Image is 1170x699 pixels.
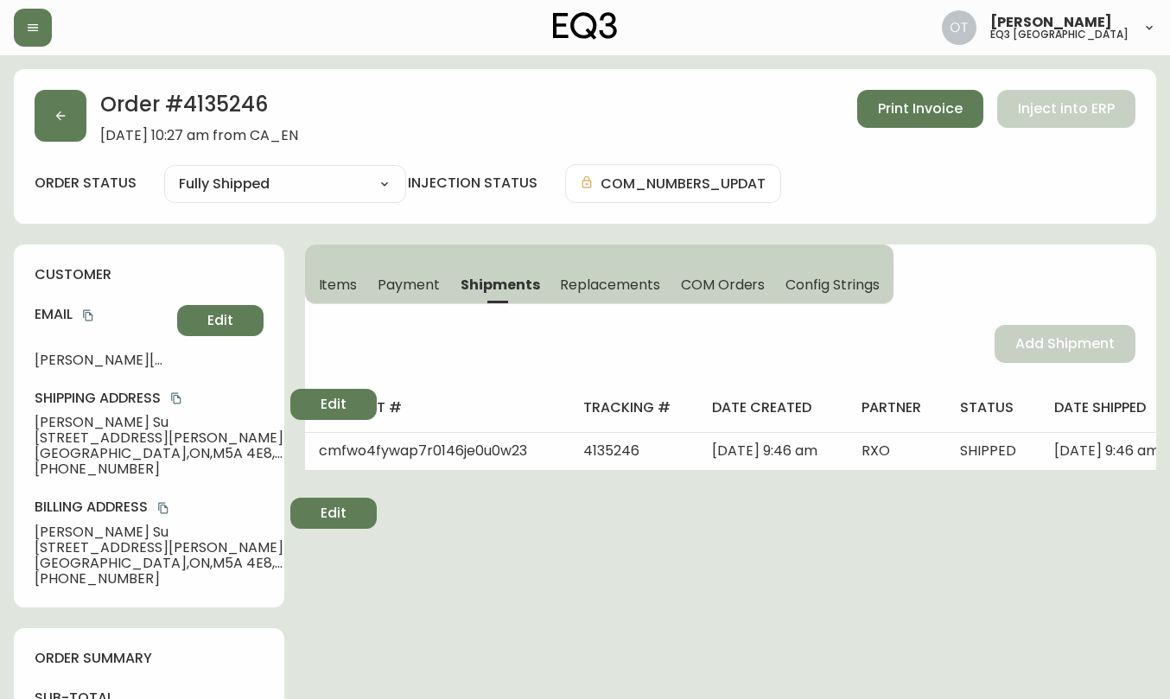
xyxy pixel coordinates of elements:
[207,311,233,330] span: Edit
[990,29,1129,40] h5: eq3 [GEOGRAPHIC_DATA]
[408,174,537,193] h4: injection status
[378,276,440,294] span: Payment
[681,276,766,294] span: COM Orders
[712,441,817,461] span: [DATE] 9:46 am
[35,389,283,408] h4: Shipping Address
[878,99,963,118] span: Print Invoice
[553,12,617,40] img: logo
[35,446,283,461] span: [GEOGRAPHIC_DATA] , ON , M5A 4E8 , CA
[35,649,264,668] h4: order summary
[321,395,347,414] span: Edit
[857,90,983,128] button: Print Invoice
[35,265,264,284] h4: customer
[712,398,834,417] h4: date created
[100,90,298,128] h2: Order # 4135246
[35,540,283,556] span: [STREET_ADDRESS][PERSON_NAME]
[960,398,1027,417] h4: status
[862,398,932,417] h4: partner
[960,441,1016,461] span: SHIPPED
[35,524,283,540] span: [PERSON_NAME] Su
[785,276,879,294] span: Config Strings
[560,276,659,294] span: Replacements
[583,441,639,461] span: 4135246
[155,499,172,517] button: copy
[177,305,264,336] button: Edit
[461,276,540,294] span: Shipments
[862,441,890,461] span: RXO
[35,174,137,193] label: order status
[100,128,298,143] span: [DATE] 10:27 am from CA_EN
[168,390,185,407] button: copy
[321,504,347,523] span: Edit
[35,571,283,587] span: [PHONE_NUMBER]
[35,415,283,430] span: [PERSON_NAME] Su
[319,441,527,461] span: cmfwo4fywap7r0146je0u0w23
[35,556,283,571] span: [GEOGRAPHIC_DATA] , ON , M5A 4E8 , CA
[319,398,556,417] h4: shipment #
[583,398,684,417] h4: tracking #
[290,498,377,529] button: Edit
[1054,441,1160,461] span: [DATE] 9:46 am
[35,305,170,324] h4: Email
[79,307,97,324] button: copy
[35,353,170,368] span: [PERSON_NAME][DOMAIN_NAME][EMAIL_ADDRESS][DOMAIN_NAME]
[319,276,358,294] span: Items
[35,430,283,446] span: [STREET_ADDRESS][PERSON_NAME]
[35,498,283,517] h4: Billing Address
[290,389,377,420] button: Edit
[942,10,976,45] img: 5d4d18d254ded55077432b49c4cb2919
[35,461,283,477] span: [PHONE_NUMBER]
[990,16,1112,29] span: [PERSON_NAME]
